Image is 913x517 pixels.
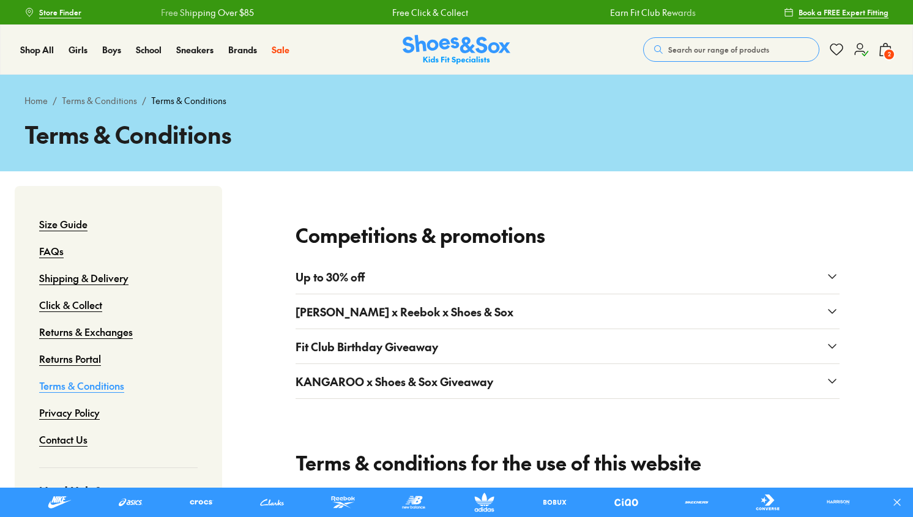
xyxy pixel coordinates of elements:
a: Free Click & Collect [392,6,468,19]
span: Fit Club Birthday Giveaway [296,338,438,355]
a: Shipping & Delivery [39,264,129,291]
h2: Terms & conditions for the use of this website [296,423,840,487]
a: Brands [228,43,257,56]
a: Store Finder [24,1,81,23]
span: Book a FREE Expert Fitting [799,7,889,18]
a: Home [24,94,48,107]
a: Click & Collect [39,291,102,318]
button: Fit Club Birthday Giveaway [296,329,840,363]
button: [PERSON_NAME] x Reebok x Shoes & Sox [296,294,840,329]
a: School [136,43,162,56]
a: Girls [69,43,88,56]
a: Sale [272,43,289,56]
a: Free Shipping Over $85 [161,6,254,19]
span: Search our range of products [668,44,769,55]
a: FAQs [39,237,64,264]
a: Earn Fit Club Rewards [610,6,696,19]
button: Up to 30% off [296,259,840,294]
a: Boys [102,43,121,56]
span: Terms & Conditions [151,94,226,107]
span: KANGAROO x Shoes & Sox Giveaway [296,373,493,390]
a: Returns Portal [39,345,101,372]
a: Terms & Conditions [39,372,124,399]
button: KANGAROO x Shoes & Sox Giveaway [296,364,840,398]
a: Returns & Exchanges [39,318,133,345]
img: SNS_Logo_Responsive.svg [403,35,510,65]
a: Size Guide [39,210,88,237]
span: [PERSON_NAME] x Reebok x Shoes & Sox [296,303,513,320]
a: Contact Us [39,426,88,453]
span: Store Finder [39,7,81,18]
a: Terms & Conditions [62,94,137,107]
a: Shoes & Sox [403,35,510,65]
h1: Terms & Conditions [24,117,889,152]
button: Search our range of products [643,37,819,62]
h4: Need Help? [39,483,198,499]
a: Sneakers [176,43,214,56]
a: Shop All [20,43,54,56]
div: / / [24,94,889,107]
button: 2 [878,36,893,63]
a: Privacy Policy [39,399,100,426]
h2: Competitions & promotions [296,196,840,259]
span: Up to 30% off [296,269,365,285]
span: 2 [883,48,895,61]
a: Book a FREE Expert Fitting [784,1,889,23]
